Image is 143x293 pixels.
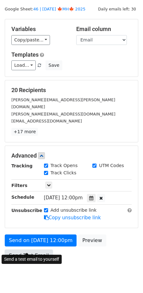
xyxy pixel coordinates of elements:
[11,163,33,168] strong: Tracking
[11,26,67,33] h5: Variables
[5,250,53,262] a: Send Test Email
[44,195,83,201] span: [DATE] 12:00pm
[51,162,78,169] label: Track Opens
[11,60,36,70] a: Load...
[11,119,82,123] small: [EMAIL_ADDRESS][DOMAIN_NAME]
[111,263,143,293] iframe: Chat Widget
[76,26,132,33] h5: Email column
[33,7,85,11] a: 46 | [DATE] 🍁MH🍁 2025
[11,152,132,159] h5: Advanced
[51,170,77,176] label: Track Clicks
[11,112,115,116] small: [PERSON_NAME][EMAIL_ADDRESS][DOMAIN_NAME]
[2,255,62,264] div: Send a test email to yourself
[51,207,97,214] label: Add unsubscribe link
[11,195,34,200] strong: Schedule
[46,60,62,70] button: Save
[5,234,77,246] a: Send on [DATE] 12:00pm
[96,7,138,11] a: Daily emails left: 30
[11,128,38,136] a: +17 more
[11,208,42,213] strong: Unsubscribe
[11,183,28,188] strong: Filters
[11,51,39,58] a: Templates
[96,6,138,13] span: Daily emails left: 30
[11,35,50,45] a: Copy/paste...
[44,215,101,221] a: Copy unsubscribe link
[99,162,124,169] label: UTM Codes
[78,234,106,246] a: Preview
[11,97,115,109] small: [PERSON_NAME][EMAIL_ADDRESS][PERSON_NAME][DOMAIN_NAME]
[5,7,85,11] small: Google Sheet:
[11,87,132,94] h5: 20 Recipients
